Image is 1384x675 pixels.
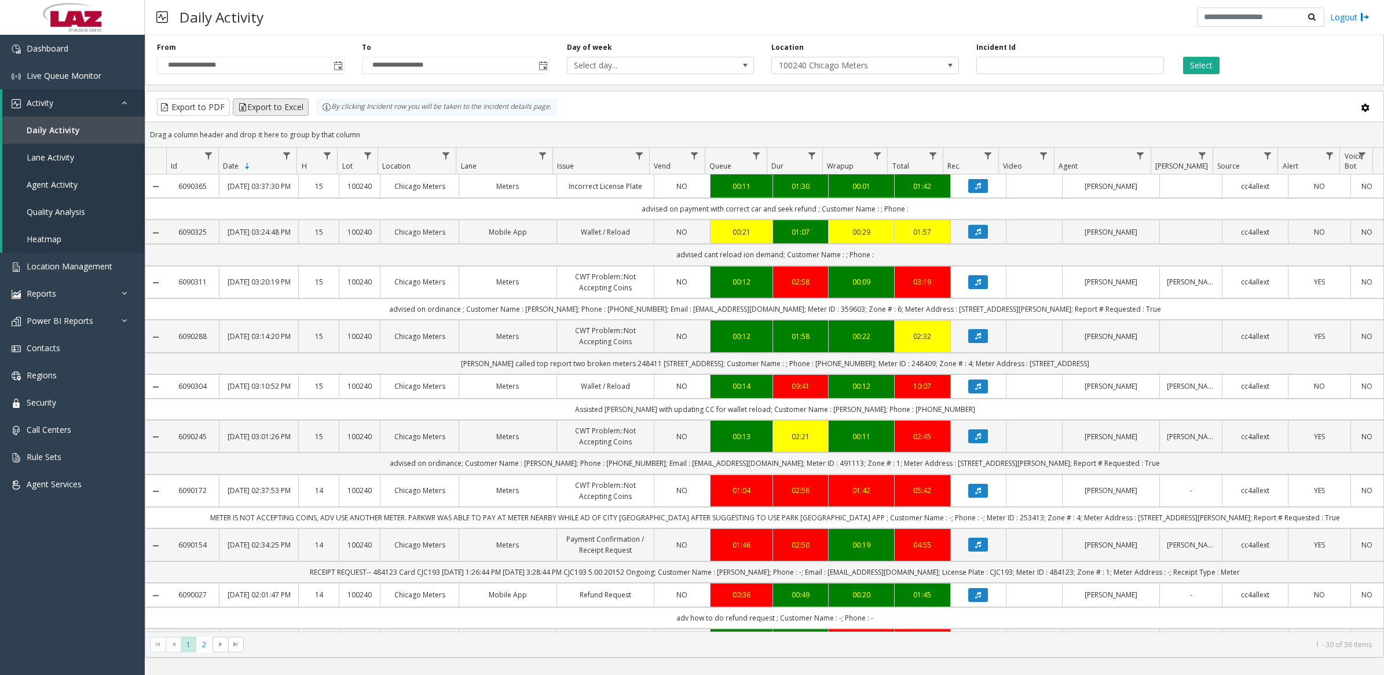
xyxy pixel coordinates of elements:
a: 00:09 [836,276,887,287]
a: 6090245 [173,431,212,442]
a: 6090311 [173,276,212,287]
a: 00:12 [836,381,887,392]
div: 00:20 [836,589,887,600]
button: Export to PDF [157,98,230,116]
a: Parker Filter Menu [1195,148,1210,163]
a: Collapse Details [145,382,166,392]
span: Voice Bot [1345,151,1363,171]
span: Reports [27,288,56,299]
a: 6090304 [173,381,212,392]
span: H [302,161,307,171]
a: NO [1295,381,1343,392]
a: 01:42 [902,181,943,192]
span: Lane Activity [27,152,74,163]
a: 00:11 [717,181,766,192]
a: 100240 [346,589,373,600]
a: 00:29 [836,227,887,238]
span: Date [223,161,239,171]
a: 14 [306,589,332,600]
a: NO [661,381,703,392]
a: 6090365 [173,181,212,192]
span: Agent Activity [27,179,78,190]
span: NO [676,277,687,287]
a: Collapse Details [145,432,166,442]
a: NO [661,276,703,287]
a: Lane Activity [2,144,145,171]
a: 00:13 [717,431,766,442]
a: Chicago Meters [387,539,452,550]
a: YES [1295,431,1343,442]
span: Dashboard [27,43,68,54]
a: - [1167,485,1215,496]
a: Dur Filter Menu [804,148,820,163]
a: 09:41 [780,381,822,392]
a: 04:55 [902,539,943,550]
a: NO [1358,181,1376,192]
a: Payment Confirmation / Receipt Request [564,534,647,556]
a: 02:50 [780,539,822,550]
a: YES [1295,485,1343,496]
span: Activity [27,97,53,108]
a: Chicago Meters [387,589,452,600]
a: Meters [466,276,549,287]
a: NO [1358,431,1376,442]
div: 10:07 [902,381,943,392]
a: 00:36 [717,589,766,600]
label: From [157,42,176,53]
span: Lane [461,161,477,171]
span: Page 1 [181,637,196,652]
a: 100240 [346,227,373,238]
a: 01:07 [780,227,822,238]
a: Lane Filter Menu [534,148,550,163]
span: Agent Services [27,479,82,490]
a: Collapse Details [145,541,166,550]
img: 'icon' [12,399,21,408]
a: [PERSON_NAME] [1167,276,1215,287]
a: Wallet / Reload [564,381,647,392]
a: cc4allext [1229,276,1281,287]
a: 15 [306,331,332,342]
a: [PERSON_NAME] [1167,431,1215,442]
span: NO [676,227,687,237]
span: Location [382,161,411,171]
span: NO [676,181,687,191]
a: 00:49 [780,589,822,600]
a: NO [1358,227,1376,238]
a: 100240 [346,431,373,442]
a: 15 [306,381,332,392]
a: Heatmap [2,225,145,253]
a: 6090154 [173,539,212,550]
a: 01:30 [780,181,822,192]
a: Meters [466,331,549,342]
label: To [362,42,371,53]
td: METER IS NOT ACCEPTING COINS, ADV USE ANOTHER METER. PARKWR WAS ABLE TO PAY AT METER NEARBY WHILE... [166,507,1383,528]
a: NO [661,485,703,496]
a: Id Filter Menu [200,148,216,163]
a: [PERSON_NAME] [1070,381,1152,392]
a: Agent Activity [2,171,145,198]
img: 'icon' [12,317,21,326]
td: [PERSON_NAME] called top report two broken meters 248411 [STREET_ADDRESS]; Customer Name : ; Phon... [166,353,1383,374]
div: 00:12 [717,276,766,287]
a: cc4allext [1229,431,1281,442]
a: - [1167,589,1215,600]
a: NO [1358,589,1376,600]
a: 01:42 [836,485,887,496]
a: NO [661,331,703,342]
a: 00:11 [836,431,887,442]
a: cc4allext [1229,539,1281,550]
a: [PERSON_NAME] [1070,431,1152,442]
span: Toggle popup [536,57,549,74]
a: 6090172 [173,485,212,496]
a: 00:19 [836,539,887,550]
td: advised on ordinance; Customer Name : [PERSON_NAME]; Phone : [PHONE_NUMBER]; Email : [EMAIL_ADDRE... [166,453,1383,474]
a: H Filter Menu [319,148,335,163]
a: 100240 [346,485,373,496]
